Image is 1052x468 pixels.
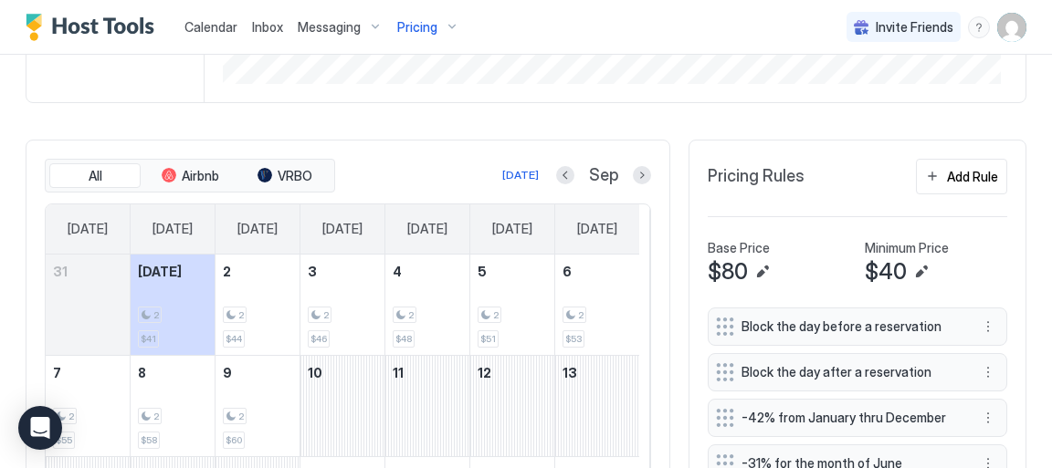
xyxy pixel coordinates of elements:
[216,356,300,390] a: September 9, 2025
[492,221,532,237] span: [DATE]
[977,407,999,429] button: More options
[577,221,617,237] span: [DATE]
[138,365,146,380] span: 8
[131,356,215,390] a: September 8, 2025
[742,410,959,426] span: -42% from January thru December
[300,356,384,390] a: September 10, 2025
[469,255,554,356] td: September 5, 2025
[910,261,932,283] button: Edit
[708,258,748,286] span: $80
[876,19,953,36] span: Invite Friends
[322,221,363,237] span: [DATE]
[26,14,163,41] a: Host Tools Logo
[555,356,639,390] a: September 13, 2025
[46,255,131,356] td: August 31, 2025
[968,16,990,38] div: menu
[223,365,232,380] span: 9
[470,356,554,390] a: September 12, 2025
[385,255,469,288] a: September 4, 2025
[308,264,317,279] span: 3
[153,221,193,237] span: [DATE]
[298,19,361,36] span: Messaging
[131,355,216,456] td: September 8, 2025
[977,407,999,429] div: menu
[223,264,231,279] span: 2
[89,168,102,184] span: All
[563,264,572,279] span: 6
[408,309,414,321] span: 2
[977,361,999,383] button: More options
[502,167,539,183] div: [DATE]
[407,221,447,237] span: [DATE]
[49,163,141,189] button: All
[555,255,639,288] a: September 6, 2025
[469,355,554,456] td: September 12, 2025
[384,355,469,456] td: September 11, 2025
[478,365,491,380] span: 12
[252,19,283,35] span: Inbox
[742,364,959,380] span: Block the day after a reservation
[239,163,331,189] button: VRBO
[141,434,157,446] span: $58
[589,165,618,186] span: Sep
[478,264,487,279] span: 5
[752,261,773,283] button: Edit
[323,309,329,321] span: 2
[238,411,244,422] span: 2
[393,264,402,279] span: 4
[563,365,577,380] span: 13
[559,204,636,254] a: Saturday
[633,166,651,184] button: Next month
[300,255,385,356] td: September 3, 2025
[216,255,300,288] a: September 2, 2025
[141,333,156,345] span: $41
[237,221,278,237] span: [DATE]
[184,19,237,35] span: Calendar
[300,255,384,288] a: September 3, 2025
[493,309,499,321] span: 2
[708,240,770,256] span: Base Price
[153,411,159,422] span: 2
[68,221,108,237] span: [DATE]
[395,333,412,345] span: $48
[56,434,72,446] span: $55
[278,168,312,184] span: VRBO
[742,318,959,335] span: Block the day before a reservation
[49,204,126,254] a: Sunday
[45,159,335,193] div: tab-group
[308,365,322,380] span: 10
[556,166,574,184] button: Previous month
[470,255,554,288] a: September 5, 2025
[68,411,74,422] span: 2
[389,204,466,254] a: Thursday
[474,204,551,254] a: Friday
[500,164,542,186] button: [DATE]
[226,434,242,446] span: $60
[182,168,219,184] span: Airbnb
[393,365,404,380] span: 11
[226,333,242,345] span: $44
[184,17,237,36] a: Calendar
[18,406,62,450] div: Open Intercom Messenger
[865,258,907,286] span: $40
[578,309,584,321] span: 2
[53,365,61,380] span: 7
[977,316,999,338] div: menu
[216,355,300,456] td: September 9, 2025
[46,255,130,288] a: August 31, 2025
[153,309,159,321] span: 2
[53,264,68,279] span: 31
[977,361,999,383] div: menu
[977,316,999,338] button: More options
[252,17,283,36] a: Inbox
[46,355,131,456] td: September 7, 2025
[216,255,300,356] td: September 2, 2025
[131,255,216,356] td: September 1, 2025
[238,309,244,321] span: 2
[134,204,211,254] a: Monday
[219,204,296,254] a: Tuesday
[997,13,1026,42] div: User profile
[397,19,437,36] span: Pricing
[554,255,639,356] td: September 6, 2025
